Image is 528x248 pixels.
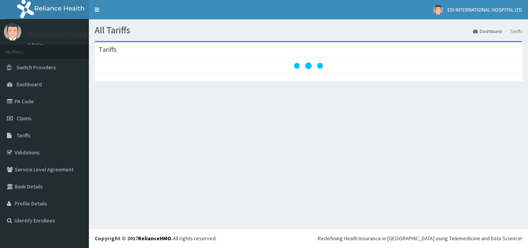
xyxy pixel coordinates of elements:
[293,50,324,81] svg: audio-loading
[27,42,46,48] a: Online
[17,81,42,88] span: Dashboard
[473,28,502,34] a: Dashboard
[448,6,522,13] span: EDI INTERNATIONAL HOSPITAL LTD
[502,28,522,34] li: Tariffs
[17,115,32,122] span: Claims
[138,235,171,242] a: RelianceHMO
[99,46,117,53] h3: Tariffs
[17,64,56,71] span: Switch Providers
[433,5,443,15] img: User Image
[27,31,132,38] p: EDI INTERNATIONAL HOSPITAL LTD
[17,132,31,139] span: Tariffs
[4,23,21,41] img: User Image
[95,25,522,35] h1: All Tariffs
[318,234,522,242] div: Redefining Heath Insurance in [GEOGRAPHIC_DATA] using Telemedicine and Data Science!
[89,228,528,248] footer: All rights reserved.
[95,235,173,242] strong: Copyright © 2017 .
